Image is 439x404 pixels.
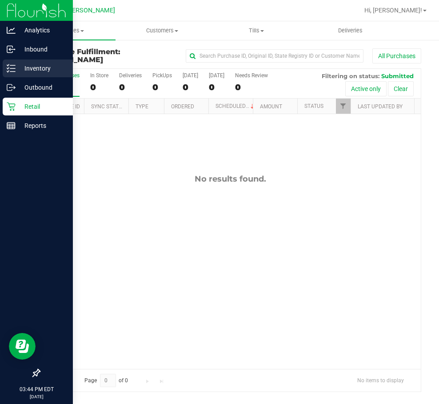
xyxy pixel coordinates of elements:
[388,81,414,96] button: Clear
[260,103,282,110] a: Amount
[345,81,387,96] button: Active only
[90,82,108,92] div: 0
[322,72,379,79] span: Filtering on status:
[7,64,16,73] inline-svg: Inventory
[183,82,198,92] div: 0
[40,174,421,184] div: No results found.
[209,21,303,40] a: Tills
[4,393,69,400] p: [DATE]
[119,82,142,92] div: 0
[326,27,375,35] span: Deliveries
[77,374,136,388] span: Page of 0
[210,27,303,35] span: Tills
[7,121,16,130] inline-svg: Reports
[16,25,69,36] p: Analytics
[16,82,69,93] p: Outbound
[119,72,142,79] div: Deliveries
[372,48,421,63] button: All Purchases
[7,102,16,111] inline-svg: Retail
[16,101,69,112] p: Retail
[235,82,268,92] div: 0
[186,49,363,63] input: Search Purchase ID, Original ID, State Registry ID or Customer Name...
[7,26,16,35] inline-svg: Analytics
[152,82,172,92] div: 0
[209,72,224,79] div: [DATE]
[235,72,268,79] div: Needs Review
[381,72,414,79] span: Submitted
[90,72,108,79] div: In Store
[116,21,210,40] a: Customers
[7,45,16,54] inline-svg: Inbound
[209,82,224,92] div: 0
[39,48,167,63] h3: Purchase Fulfillment:
[358,103,403,110] a: Last Updated By
[171,103,194,110] a: Ordered
[7,83,16,92] inline-svg: Outbound
[116,27,209,35] span: Customers
[91,103,125,110] a: Sync Status
[216,103,256,109] a: Scheduled
[9,333,36,360] iframe: Resource center
[350,374,411,387] span: No items to display
[304,103,323,109] a: Status
[16,120,69,131] p: Reports
[183,72,198,79] div: [DATE]
[136,103,148,110] a: Type
[16,44,69,55] p: Inbound
[16,63,69,74] p: Inventory
[4,385,69,393] p: 03:44 PM EDT
[364,7,422,14] span: Hi, [PERSON_NAME]!
[66,7,115,14] span: [PERSON_NAME]
[336,99,351,114] a: Filter
[303,21,398,40] a: Deliveries
[152,72,172,79] div: PickUps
